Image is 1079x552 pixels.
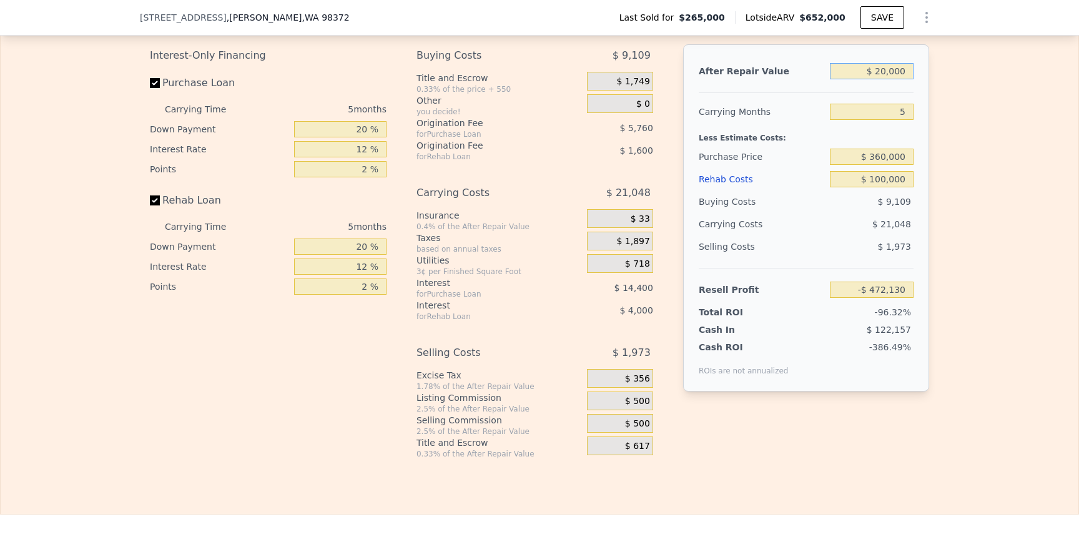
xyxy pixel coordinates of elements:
[416,404,582,414] div: 2.5% of the After Repair Value
[619,123,653,133] span: $ 5,760
[150,159,289,179] div: Points
[416,426,582,436] div: 2.5% of the After Repair Value
[867,325,911,335] span: $ 122,157
[625,418,650,430] span: $ 500
[616,76,649,87] span: $ 1,749
[616,236,649,247] span: $ 1,897
[699,306,777,318] div: Total ROI
[416,44,556,67] div: Buying Costs
[875,307,911,317] span: -96.32%
[625,441,650,452] span: $ 617
[699,235,825,258] div: Selling Costs
[614,283,653,293] span: $ 14,400
[416,312,556,322] div: for Rehab Loan
[878,197,911,207] span: $ 9,109
[606,182,651,204] span: $ 21,048
[416,84,582,94] div: 0.33% of the price + 550
[416,267,582,277] div: 3¢ per Finished Square Foot
[150,237,289,257] div: Down Payment
[416,209,582,222] div: Insurance
[619,305,653,315] span: $ 4,000
[416,117,556,129] div: Origination Fee
[251,99,387,119] div: 5 months
[150,119,289,139] div: Down Payment
[914,5,939,30] button: Show Options
[416,289,556,299] div: for Purchase Loan
[416,232,582,244] div: Taxes
[416,436,582,449] div: Title and Escrow
[416,342,556,364] div: Selling Costs
[416,299,556,312] div: Interest
[699,341,789,353] div: Cash ROI
[699,123,914,145] div: Less Estimate Costs:
[869,342,911,352] span: -386.49%
[625,396,650,407] span: $ 500
[699,145,825,168] div: Purchase Price
[416,449,582,459] div: 0.33% of the After Repair Value
[165,217,246,237] div: Carrying Time
[699,323,777,336] div: Cash In
[699,278,825,301] div: Resell Profit
[416,182,556,204] div: Carrying Costs
[416,254,582,267] div: Utilities
[150,195,160,205] input: Rehab Loan
[699,60,825,82] div: After Repair Value
[416,369,582,382] div: Excise Tax
[150,44,387,67] div: Interest-Only Financing
[416,152,556,162] div: for Rehab Loan
[150,277,289,297] div: Points
[150,78,160,88] input: Purchase Loan
[416,277,556,289] div: Interest
[416,222,582,232] div: 0.4% of the After Repair Value
[165,99,246,119] div: Carrying Time
[416,414,582,426] div: Selling Commission
[878,242,911,252] span: $ 1,973
[613,44,651,67] span: $ 9,109
[227,11,350,24] span: , [PERSON_NAME]
[679,11,725,24] span: $265,000
[699,101,825,123] div: Carrying Months
[746,11,799,24] span: Lotside ARV
[150,257,289,277] div: Interest Rate
[416,94,582,107] div: Other
[302,12,350,22] span: , WA 98372
[416,139,556,152] div: Origination Fee
[416,72,582,84] div: Title and Escrow
[699,168,825,190] div: Rehab Costs
[150,72,289,94] label: Purchase Loan
[619,11,679,24] span: Last Sold for
[799,12,845,22] span: $652,000
[140,11,227,24] span: [STREET_ADDRESS]
[625,373,650,385] span: $ 356
[860,6,904,29] button: SAVE
[416,382,582,392] div: 1.78% of the After Repair Value
[416,244,582,254] div: based on annual taxes
[872,219,911,229] span: $ 21,048
[251,217,387,237] div: 5 months
[699,353,789,376] div: ROIs are not annualized
[636,99,650,110] span: $ 0
[619,145,653,155] span: $ 1,600
[625,259,650,270] span: $ 718
[699,190,825,213] div: Buying Costs
[416,392,582,404] div: Listing Commission
[631,214,650,225] span: $ 33
[150,189,289,212] label: Rehab Loan
[613,342,651,364] span: $ 1,973
[699,213,777,235] div: Carrying Costs
[416,107,582,117] div: you decide!
[416,129,556,139] div: for Purchase Loan
[150,139,289,159] div: Interest Rate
